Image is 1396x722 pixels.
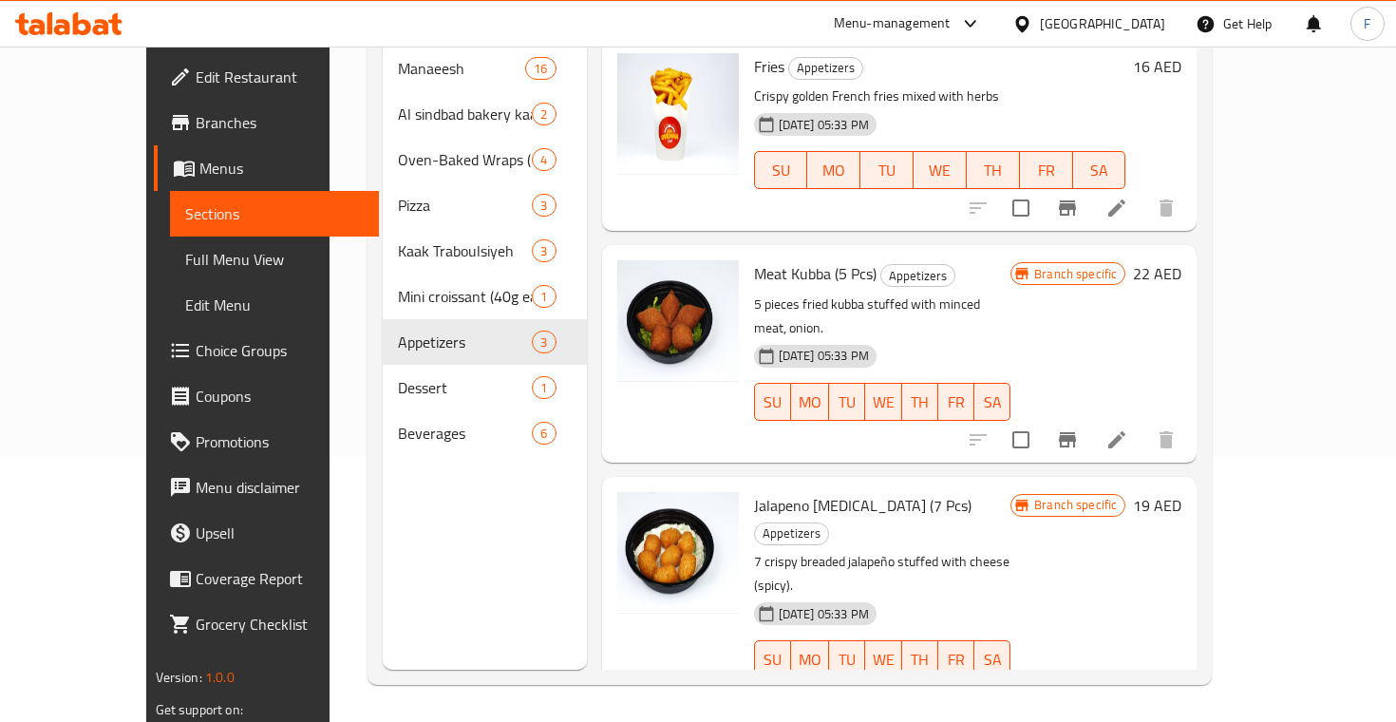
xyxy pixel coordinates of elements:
[533,425,555,443] span: 6
[170,282,379,328] a: Edit Menu
[1040,13,1165,34] div: [GEOGRAPHIC_DATA]
[154,556,379,601] a: Coverage Report
[398,331,532,353] span: Appetizers
[1133,53,1181,80] h6: 16 AED
[532,331,556,353] div: items
[754,151,808,189] button: SU
[1364,13,1370,34] span: F
[1027,496,1124,514] span: Branch specific
[1073,151,1126,189] button: SA
[533,242,555,260] span: 3
[525,57,556,80] div: items
[974,157,1012,184] span: TH
[754,259,877,288] span: Meat Kubba (5 Pcs)
[154,328,379,373] a: Choice Groups
[1143,417,1189,463] button: delete
[383,38,586,464] nav: Menu sections
[533,151,555,169] span: 4
[1081,157,1119,184] span: SA
[383,46,586,91] div: Manaeesh16
[791,383,829,421] button: MO
[967,151,1020,189] button: TH
[1143,185,1189,231] button: delete
[946,646,967,674] span: FR
[617,260,739,382] img: Meat Kubba (5 Pcs)
[860,151,914,189] button: TU
[196,430,364,453] span: Promotions
[946,389,967,416] span: FR
[754,52,784,81] span: Fries
[398,285,532,308] span: Mini croissant (40g ea)
[1028,157,1066,184] span: FR
[532,103,556,125] div: items
[754,640,791,678] button: SU
[533,379,555,397] span: 1
[196,66,364,88] span: Edit Restaurant
[398,103,532,125] span: Al sindbad bakery kaak
[910,646,931,674] span: TH
[383,137,586,182] div: Oven-Baked Wraps (29cm)4
[1105,197,1128,219] a: Edit menu item
[383,228,586,274] div: Kaak Traboulsiyeh3
[383,319,586,365] div: Appetizers3
[815,157,853,184] span: MO
[791,640,829,678] button: MO
[789,57,862,79] span: Appetizers
[921,157,959,184] span: WE
[185,248,364,271] span: Full Menu View
[170,191,379,237] a: Sections
[533,333,555,351] span: 3
[154,54,379,100] a: Edit Restaurant
[754,85,1126,108] p: Crispy golden French fries mixed with herbs
[771,116,877,134] span: [DATE] 05:33 PM
[834,12,951,35] div: Menu-management
[1045,185,1090,231] button: Branch-specific-item
[398,148,532,171] div: Oven-Baked Wraps (29cm)
[533,288,555,306] span: 1
[873,646,895,674] span: WE
[837,646,858,674] span: TU
[154,419,379,465] a: Promotions
[1133,260,1181,287] h6: 22 AED
[902,640,938,678] button: TH
[156,665,202,690] span: Version:
[196,385,364,408] span: Coupons
[398,57,525,80] div: Manaeesh
[196,476,364,499] span: Menu disclaimer
[533,105,555,123] span: 2
[617,492,739,614] img: Jalapeno Poppers (7 Pcs)
[383,274,586,319] div: Mini croissant (40g ea)1
[1133,492,1181,519] h6: 19 AED
[398,376,532,399] span: Dessert
[532,194,556,217] div: items
[154,145,379,191] a: Menus
[974,640,1010,678] button: SA
[398,194,532,217] span: Pizza
[154,465,379,510] a: Menu disclaimer
[383,365,586,410] div: Dessert1
[196,339,364,362] span: Choice Groups
[829,383,865,421] button: TU
[1045,417,1090,463] button: Branch-specific-item
[771,347,877,365] span: [DATE] 05:33 PM
[205,665,235,690] span: 1.0.0
[755,522,828,544] span: Appetizers
[1001,420,1041,460] span: Select to update
[873,389,895,416] span: WE
[754,293,1011,340] p: 5 pieces fried kubba stuffed with minced meat, onion.
[532,239,556,262] div: items
[532,376,556,399] div: items
[880,264,955,287] div: Appetizers
[533,197,555,215] span: 3
[1020,151,1073,189] button: FR
[938,640,974,678] button: FR
[799,389,821,416] span: MO
[398,422,532,445] div: Beverages
[1001,188,1041,228] span: Select to update
[910,389,931,416] span: TH
[914,151,967,189] button: WE
[865,640,902,678] button: WE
